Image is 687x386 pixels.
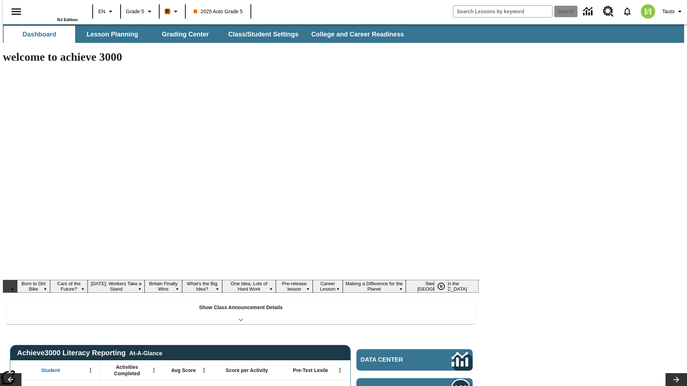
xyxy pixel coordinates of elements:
span: NJ Edition [57,18,78,22]
button: Open side menu [6,1,27,22]
span: Data Center [361,356,428,363]
button: Class/Student Settings [223,26,304,43]
button: Slide 5 What's the Big Idea? [182,280,222,293]
button: Dashboard [4,26,75,43]
span: EN [98,8,105,15]
button: Lesson carousel, Next [666,373,687,386]
input: search field [453,6,552,17]
button: Profile/Settings [659,5,687,18]
button: Select a new avatar [637,2,659,21]
button: Slide 4 Britain Finally Wins [145,280,182,293]
span: Score per Activity [226,367,268,373]
button: Open Menu [148,365,159,376]
button: Open Menu [335,365,345,376]
button: Slide 6 One Idea, Lots of Hard Work [222,280,276,293]
button: Slide 7 Pre-release lesson [276,280,313,293]
span: Student [41,367,60,373]
span: 2025 Auto Grade 5 [194,8,243,15]
button: Slide 10 Sleepless in the Animal Kingdom [406,280,479,293]
div: Pause [434,280,455,293]
span: B [166,7,169,16]
button: Boost Class color is orange. Change class color [162,5,183,18]
span: Pre-Test Lexile [293,367,328,373]
img: avatar image [641,4,655,19]
a: Data Center [579,2,599,21]
button: Slide 3 Labor Day: Workers Take a Stand [88,280,145,293]
button: Language: EN, Select a language [95,5,118,18]
button: Lesson Planning [77,26,148,43]
button: Grade: Grade 5, Select a grade [123,5,157,18]
a: Data Center [356,349,473,371]
div: SubNavbar [3,26,410,43]
button: Open Menu [199,365,209,376]
a: Home [31,3,78,18]
p: Show Class Announcement Details [199,304,283,311]
button: Grading Center [150,26,221,43]
span: Activities Completed [103,364,151,377]
h1: welcome to achieve 3000 [3,50,479,64]
button: Slide 1 Born to Dirt Bike [17,280,50,293]
button: Slide 2 Cars of the Future? [50,280,88,293]
a: Resource Center, Will open in new tab [599,2,618,21]
div: At-A-Glance [129,349,162,357]
span: Achieve3000 Literacy Reporting [17,349,162,357]
button: Slide 8 Career Lesson [313,280,343,293]
button: Pause [434,280,448,293]
div: SubNavbar [3,24,684,43]
span: Avg Score [171,367,196,373]
div: Home [31,3,78,22]
button: Slide 9 Making a Difference for the Planet [343,280,406,293]
span: Grade 5 [126,8,144,15]
span: Tauto [662,8,674,15]
button: College and Career Readiness [306,26,410,43]
button: Open Menu [85,365,96,376]
a: Notifications [618,2,637,21]
div: Show Class Announcement Details [6,300,475,324]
